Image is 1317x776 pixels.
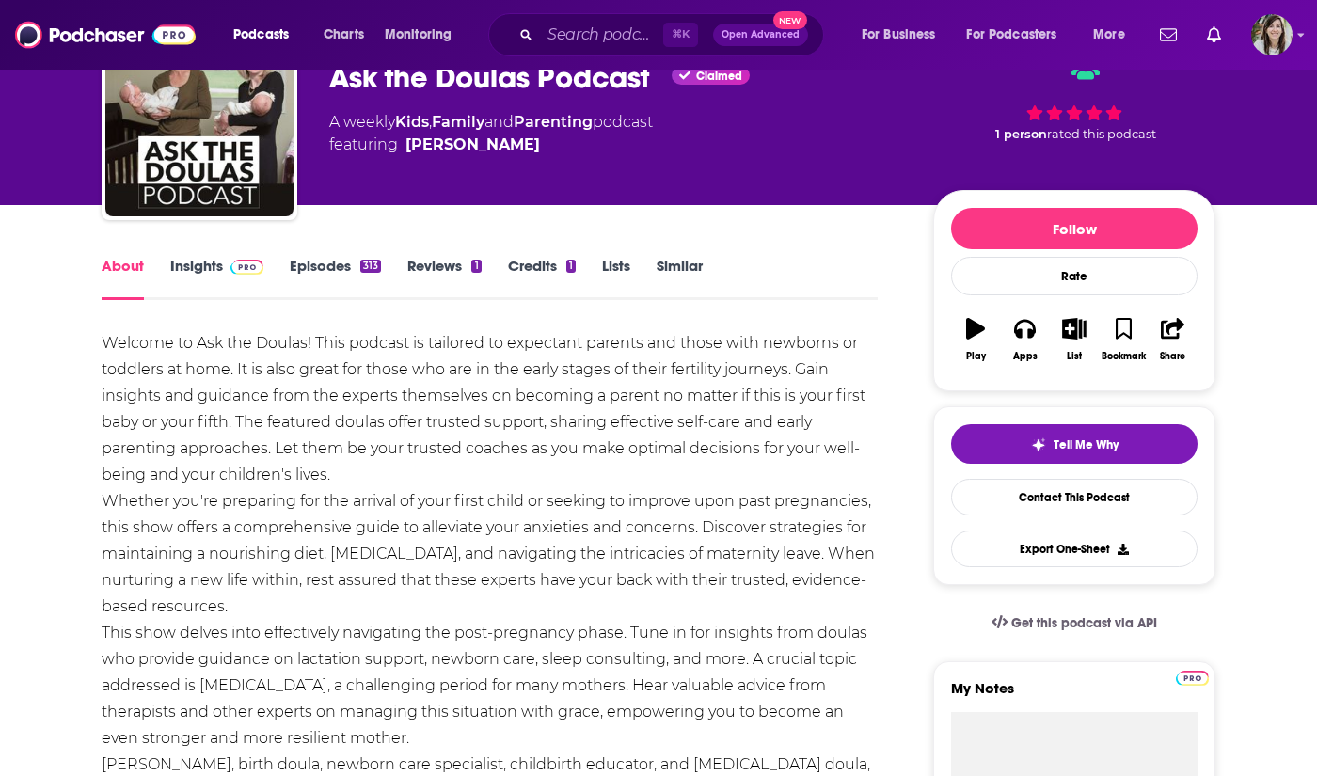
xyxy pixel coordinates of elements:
[966,351,986,362] div: Play
[233,22,289,48] span: Podcasts
[995,127,1047,141] span: 1 person
[508,257,576,300] a: Credits1
[1199,19,1229,51] a: Show notifications dropdown
[951,531,1198,567] button: Export One-Sheet
[540,20,663,50] input: Search podcasts, credits, & more...
[15,17,196,53] img: Podchaser - Follow, Share and Rate Podcasts
[372,20,476,50] button: open menu
[1160,351,1185,362] div: Share
[329,134,653,156] span: featuring
[1031,437,1046,452] img: tell me why sparkle
[405,134,540,156] a: Kristin Revere
[976,600,1172,646] a: Get this podcast via API
[514,113,593,131] a: Parenting
[1067,351,1082,362] div: List
[432,113,484,131] a: Family
[311,20,375,50] a: Charts
[429,113,432,131] span: ,
[1099,306,1148,373] button: Bookmark
[951,479,1198,515] a: Contact This Podcast
[602,257,630,300] a: Lists
[722,30,800,40] span: Open Advanced
[324,22,364,48] span: Charts
[663,23,698,47] span: ⌘ K
[105,28,294,216] img: Ask the Doulas Podcast
[1011,615,1157,631] span: Get this podcast via API
[849,20,960,50] button: open menu
[1000,306,1049,373] button: Apps
[102,257,144,300] a: About
[1047,127,1156,141] span: rated this podcast
[951,257,1198,295] div: Rate
[1102,351,1146,362] div: Bookmark
[290,257,381,300] a: Episodes313
[1251,14,1293,55] button: Show profile menu
[1093,22,1125,48] span: More
[966,22,1056,48] span: For Podcasters
[170,257,263,300] a: InsightsPodchaser Pro
[1176,671,1209,686] img: Podchaser Pro
[933,41,1215,158] div: 1 personrated this podcast
[1013,351,1038,362] div: Apps
[1054,437,1119,452] span: Tell Me Why
[407,257,481,300] a: Reviews1
[862,22,936,48] span: For Business
[713,24,808,46] button: Open AdvancedNew
[955,20,1085,50] button: open menu
[329,111,653,156] div: A weekly podcast
[484,113,514,131] span: and
[951,208,1198,249] button: Follow
[696,71,742,81] span: Claimed
[395,113,429,131] a: Kids
[951,424,1198,464] button: tell me why sparkleTell Me Why
[1251,14,1293,55] img: User Profile
[385,22,452,48] span: Monitoring
[1251,14,1293,55] span: Logged in as devinandrade
[951,679,1198,712] label: My Notes
[360,260,381,273] div: 313
[1050,306,1099,373] button: List
[471,260,481,273] div: 1
[1176,668,1209,686] a: Pro website
[773,11,807,29] span: New
[1149,306,1198,373] button: Share
[230,260,263,275] img: Podchaser Pro
[1152,19,1184,51] a: Show notifications dropdown
[506,13,842,56] div: Search podcasts, credits, & more...
[657,257,703,300] a: Similar
[566,260,576,273] div: 1
[951,306,1000,373] button: Play
[1080,20,1149,50] button: open menu
[220,20,313,50] button: open menu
